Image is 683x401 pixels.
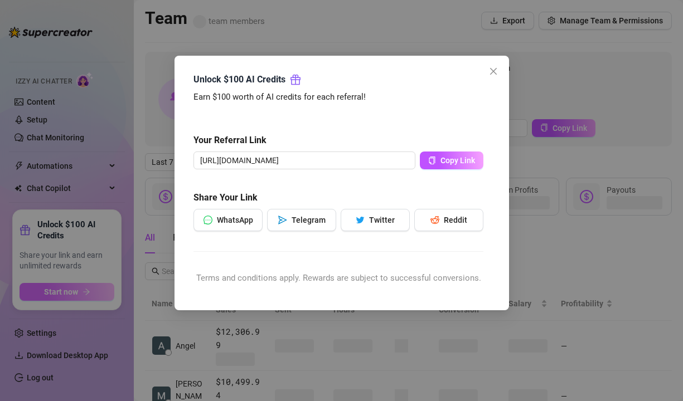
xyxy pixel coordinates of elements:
div: Earn $100 worth of AI credits for each referral! [193,91,483,104]
button: Copy Link [420,151,483,169]
span: twitter [356,216,365,224]
strong: Unlock $100 AI Credits [193,74,285,85]
h5: Share Your Link [193,191,483,204]
span: Twitter [369,216,395,224]
button: twitterTwitter [341,209,410,231]
h5: Your Referral Link [193,134,483,147]
button: Close [485,62,502,80]
button: sendTelegram [267,209,336,231]
span: Close [485,67,502,76]
span: Reddit [444,216,467,224]
span: Telegram [291,216,325,224]
span: WhatsApp [216,216,253,224]
button: redditReddit [414,209,483,231]
span: send [278,216,287,224]
span: reddit [430,216,439,224]
span: copy [428,157,436,164]
span: message [203,216,212,224]
span: gift [290,74,301,85]
span: close [489,67,498,76]
span: Copy Link [440,156,475,165]
button: messageWhatsApp [193,209,263,231]
div: Terms and conditions apply. Rewards are subject to successful conversions. [193,272,483,285]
